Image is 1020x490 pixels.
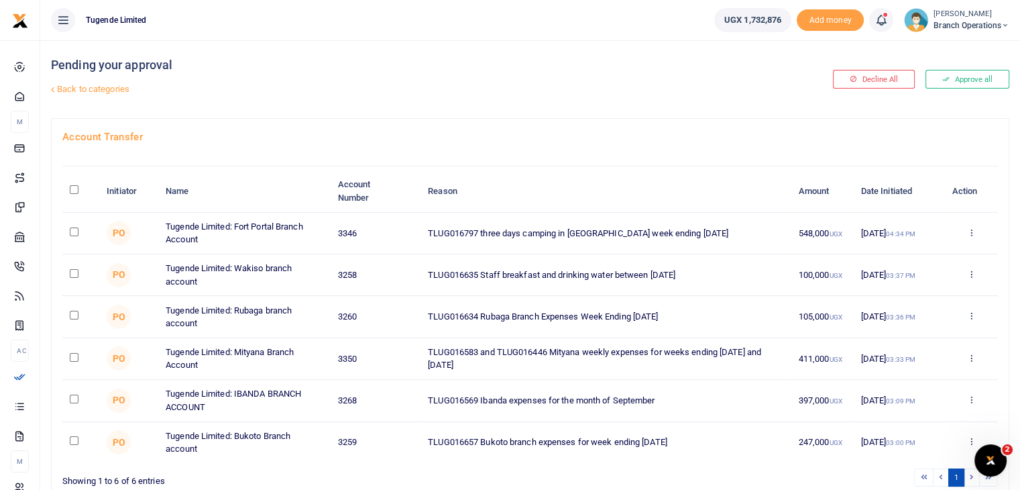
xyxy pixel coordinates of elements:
[853,380,944,422] td: [DATE]
[158,296,330,338] td: Tugende Limited: Rubaga branch account
[11,450,29,473] li: M
[48,78,686,101] a: Back to categories
[330,296,420,338] td: 3260
[797,9,864,32] li: Toup your wallet
[11,340,29,362] li: Ac
[925,70,1009,89] button: Approve all
[330,380,420,422] td: 3268
[833,70,915,89] button: Decline All
[420,338,791,380] td: TLUG016583 and TLUG016446 Mityana weekly expenses for weeks ending [DATE] and [DATE]
[829,230,842,238] small: UGX
[791,296,853,338] td: 105,000
[62,130,998,144] h4: Account Transfer
[829,272,842,279] small: UGX
[107,221,131,245] span: Peace Otema
[904,8,1009,32] a: profile-user [PERSON_NAME] Branch Operations
[791,170,853,212] th: Amount: activate to sort column ascending
[933,19,1009,32] span: Branch Operations
[829,397,842,405] small: UGX
[853,213,944,254] td: [DATE]
[158,170,330,212] th: Name: activate to sort column ascending
[853,254,944,296] td: [DATE]
[797,14,864,24] a: Add money
[80,14,152,26] span: Tugende Limited
[420,170,791,212] th: Reason: activate to sort column ascending
[107,305,131,329] span: Peace Otema
[886,230,915,238] small: 04:34 PM
[62,467,525,488] div: Showing 1 to 6 of 6 entries
[948,469,964,487] a: 1
[944,170,998,212] th: Action: activate to sort column ascending
[420,213,791,254] td: TLUG016797 three days camping in [GEOGRAPHIC_DATA] week ending [DATE]
[714,8,791,32] a: UGX 1,732,876
[420,422,791,463] td: TLUG016657 Bukoto branch expenses for week ending [DATE]
[330,213,420,254] td: 3346
[829,356,842,363] small: UGX
[11,111,29,133] li: M
[974,444,1007,477] iframe: Intercom live chat
[107,389,131,413] span: Peace Otema
[791,380,853,422] td: 397,000
[853,422,944,463] td: [DATE]
[107,430,131,454] span: Peace Otema
[158,254,330,296] td: Tugende Limited: Wakiso branch account
[829,439,842,446] small: UGX
[791,422,853,463] td: 247,000
[420,254,791,296] td: TLUG016635 Staff breakfast and drinking water between [DATE]
[330,422,420,463] td: 3259
[158,380,330,422] td: Tugende Limited: IBANDA BRANCH ACCOUNT
[904,8,928,32] img: profile-user
[158,422,330,463] td: Tugende Limited: Bukoto Branch account
[886,272,915,279] small: 03:37 PM
[933,9,1009,20] small: [PERSON_NAME]
[420,296,791,338] td: TLUG016634 Rubaga Branch Expenses Week Ending [DATE]
[158,213,330,254] td: Tugende Limited: Fort Portal Branch Account
[420,380,791,422] td: TLUG016569 Ibanda expenses for the month of September
[12,13,28,29] img: logo-small
[99,170,158,212] th: Initiator: activate to sort column ascending
[1002,444,1013,455] span: 2
[886,439,915,446] small: 03:00 PM
[886,397,915,405] small: 03:09 PM
[791,254,853,296] td: 100,000
[330,254,420,296] td: 3258
[791,338,853,380] td: 411,000
[886,356,915,363] small: 03:33 PM
[886,313,915,321] small: 03:36 PM
[853,338,944,380] td: [DATE]
[51,58,686,72] h4: Pending your approval
[330,338,420,380] td: 3350
[12,15,28,25] a: logo-small logo-large logo-large
[107,263,131,287] span: Peace Otema
[158,338,330,380] td: Tugende Limited: Mityana Branch Account
[62,170,99,212] th: : activate to sort column descending
[709,8,797,32] li: Wallet ballance
[797,9,864,32] span: Add money
[791,213,853,254] td: 548,000
[330,170,420,212] th: Account Number: activate to sort column ascending
[829,313,842,321] small: UGX
[853,296,944,338] td: [DATE]
[853,170,944,212] th: Date Initiated: activate to sort column ascending
[107,346,131,371] span: Peace Otema
[724,13,781,27] span: UGX 1,732,876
